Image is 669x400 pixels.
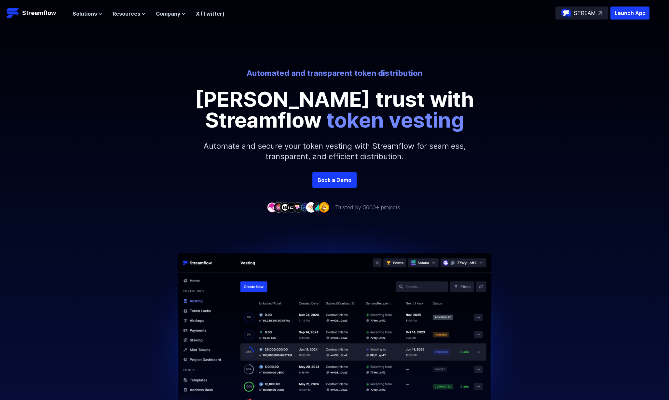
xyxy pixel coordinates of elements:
[156,10,185,18] button: Company
[73,10,102,18] button: Solutions
[312,202,323,212] img: company-8
[73,10,97,18] span: Solutions
[22,8,56,18] p: Streamflow
[286,202,297,212] img: company-4
[156,10,180,18] span: Company
[610,7,649,20] button: Launch App
[7,7,20,20] img: Streamflow Logo
[273,202,284,212] img: company-2
[280,202,290,212] img: company-3
[113,10,140,18] span: Resources
[598,11,602,15] img: top-right-arrow.svg
[196,10,225,17] a: X (Twitter)
[113,10,145,18] button: Resources
[195,131,474,172] p: Automate and secure your token vesting with Streamflow for seamless, transparent, and efficient d...
[293,202,303,212] img: company-5
[267,202,277,212] img: company-1
[188,89,481,131] p: [PERSON_NAME] trust with Streamflow
[7,7,66,20] a: Streamflow
[326,107,464,132] span: token vesting
[555,7,608,20] a: STREAM
[299,202,310,212] img: company-6
[561,8,571,18] img: streamflow-logo-circle.png
[306,202,316,212] img: company-7
[319,202,329,212] img: company-9
[574,9,596,17] p: STREAM
[335,203,400,211] p: Trusted by 5000+ projects
[312,172,357,188] a: Book a Demo
[154,68,515,78] p: Automated and transparent token distribution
